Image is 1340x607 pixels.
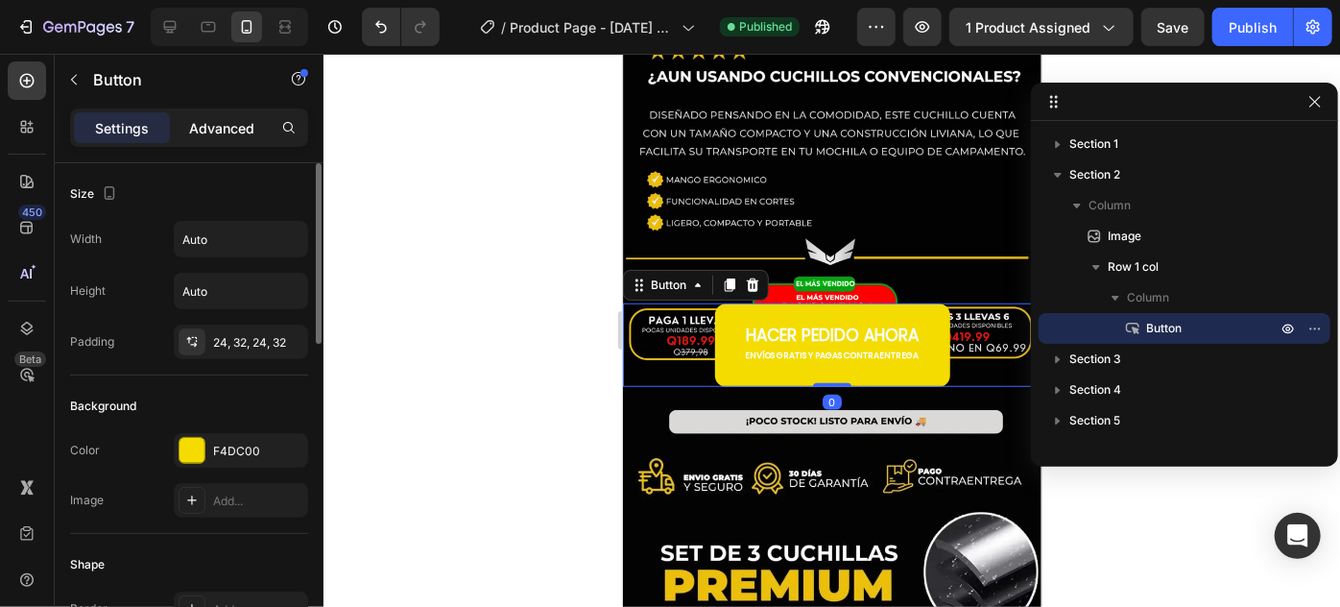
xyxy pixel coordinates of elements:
button: 1 product assigned [949,8,1134,46]
div: Open Intercom Messenger [1275,513,1321,559]
span: Section 1 [1069,134,1118,154]
div: Padding [70,333,114,351]
span: Row 1 col [1108,257,1159,277]
p: Advanced [189,118,254,138]
div: Width [70,231,102,248]
div: Publish [1229,17,1277,37]
p: 7 [126,15,134,38]
span: Save [1158,19,1189,36]
span: Column [1089,196,1131,215]
span: Section 4 [1069,380,1121,400]
button: Save [1141,8,1205,46]
div: 450 [18,205,46,220]
span: Section 3 [1069,350,1121,369]
div: Shape [70,556,105,573]
div: Beta [14,352,46,367]
span: Product Page - [DATE] 22:38:08 [510,17,674,37]
div: Image [70,492,104,509]
span: Column [1127,288,1169,307]
div: Color [70,442,100,459]
span: Image [1108,227,1141,246]
span: Section 2 [1069,165,1120,184]
input: Auto [175,274,307,308]
span: Published [739,18,792,36]
span: 1 product assigned [966,17,1090,37]
iframe: Design area [623,54,1041,607]
button: 7 [8,8,143,46]
span: Button [1146,319,1182,338]
div: Background [70,398,136,415]
span: / [501,17,506,37]
div: Size [70,182,121,207]
span: Section 5 [1069,411,1120,430]
input: Auto [175,222,307,256]
button: Publish [1212,8,1293,46]
div: Add... [213,493,303,510]
p: Button [93,68,256,91]
span: Section 6 [1069,442,1121,461]
div: F4DC00 [213,443,303,460]
div: 24, 32, 24, 32 [213,334,303,352]
div: Undo/Redo [362,8,440,46]
div: Height [70,282,106,300]
p: Settings [95,118,149,138]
